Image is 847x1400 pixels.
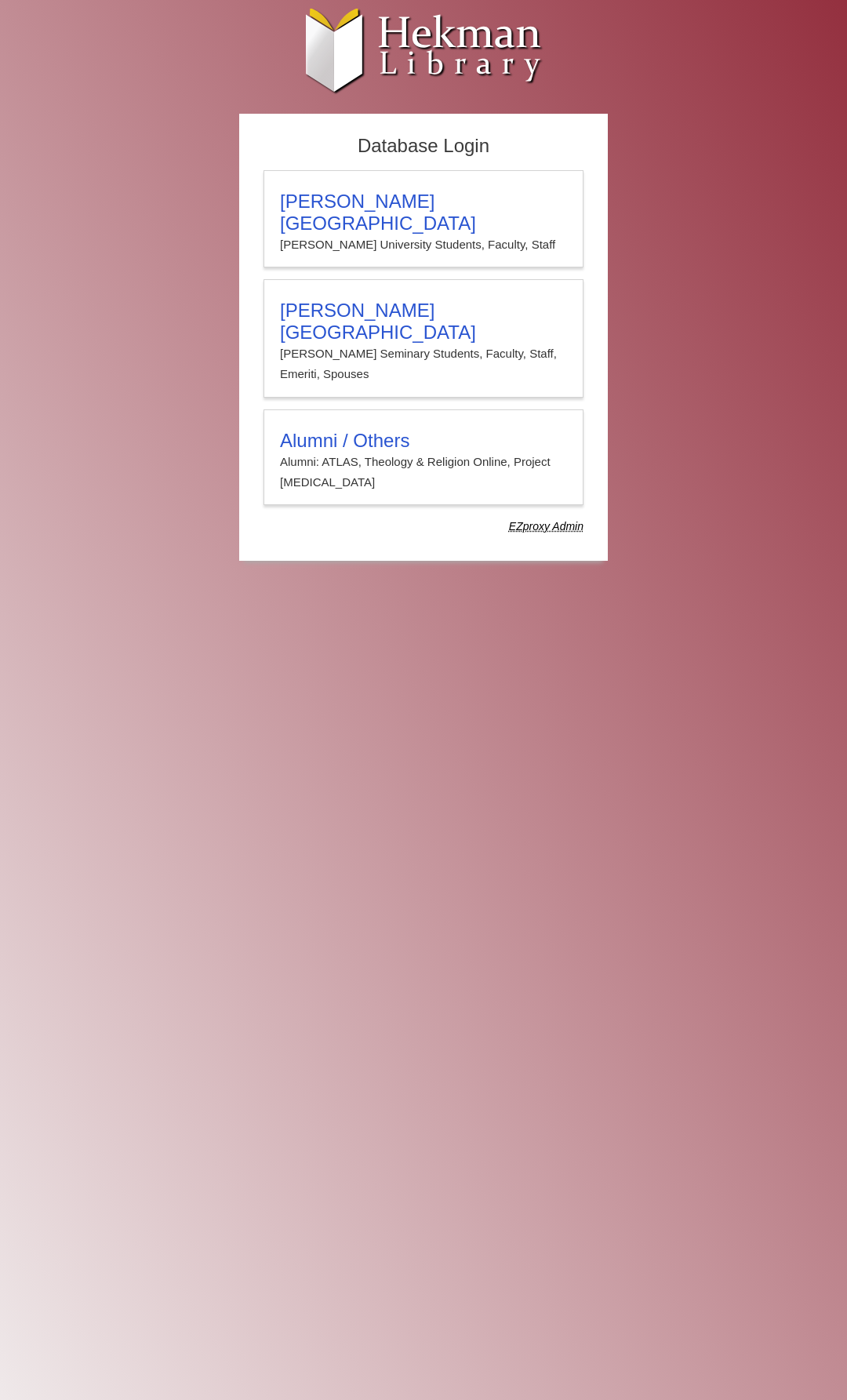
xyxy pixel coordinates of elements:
[280,344,567,385] p: [PERSON_NAME] Seminary Students, Faculty, Staff, Emeriti, Spouses
[280,300,567,344] h3: [PERSON_NAME][GEOGRAPHIC_DATA]
[280,430,567,452] h3: Alumni / Others
[280,430,567,493] summary: Alumni / OthersAlumni: ATLAS, Theology & Religion Online, Project [MEDICAL_DATA]
[256,130,591,162] h2: Database Login
[264,279,583,398] a: [PERSON_NAME][GEOGRAPHIC_DATA][PERSON_NAME] Seminary Students, Faculty, Staff, Emeriti, Spouses
[280,452,567,493] p: Alumni: ATLAS, Theology & Religion Online, Project [MEDICAL_DATA]
[280,191,567,235] h3: [PERSON_NAME][GEOGRAPHIC_DATA]
[509,520,583,533] dfn: Use Alumni login
[264,170,583,267] a: [PERSON_NAME][GEOGRAPHIC_DATA][PERSON_NAME] University Students, Faculty, Staff
[280,235,567,255] p: [PERSON_NAME] University Students, Faculty, Staff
